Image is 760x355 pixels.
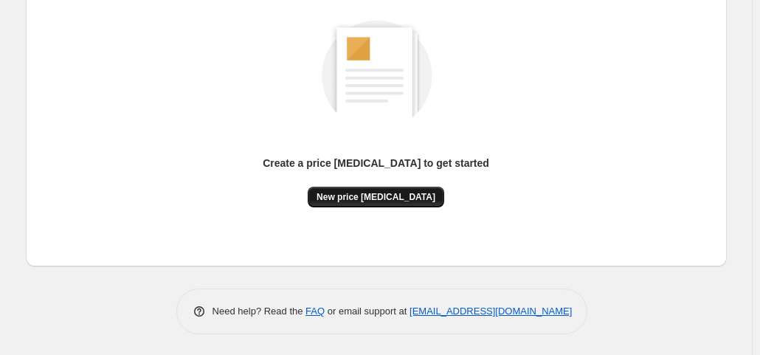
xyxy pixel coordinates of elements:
a: FAQ [305,306,325,317]
button: New price [MEDICAL_DATA] [308,187,444,207]
span: Need help? Read the [213,306,306,317]
p: Create a price [MEDICAL_DATA] to get started [263,156,489,170]
a: [EMAIL_ADDRESS][DOMAIN_NAME] [410,306,572,317]
span: New price [MEDICAL_DATA] [317,191,435,203]
span: or email support at [325,306,410,317]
